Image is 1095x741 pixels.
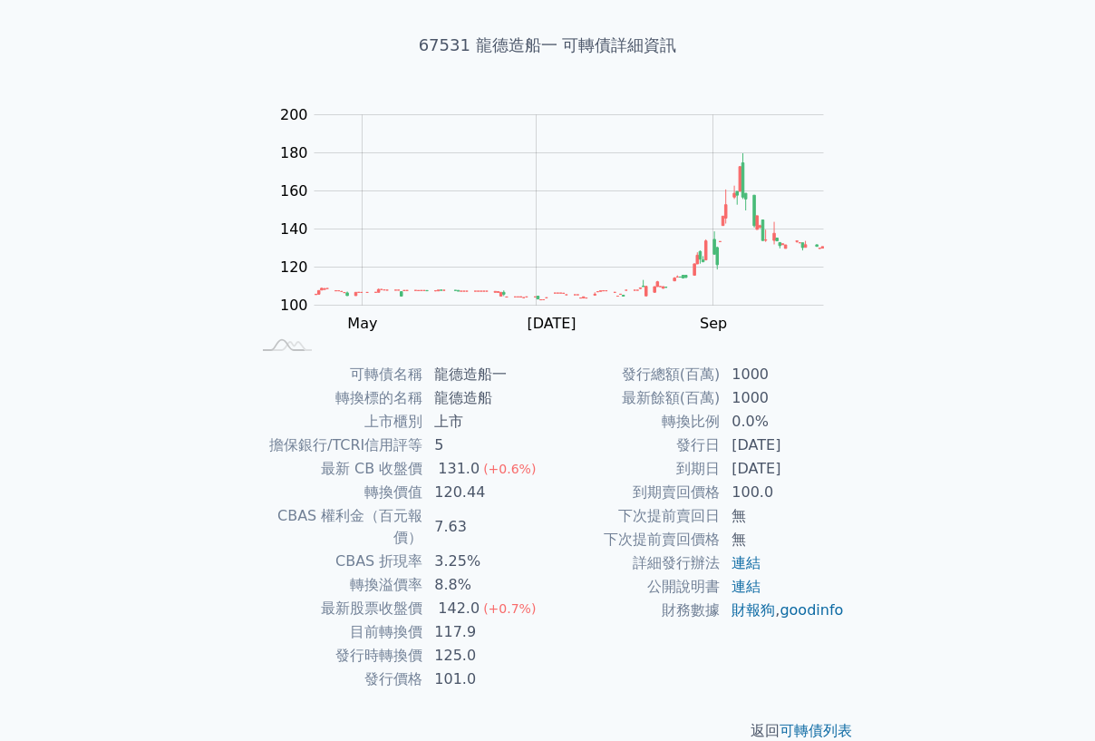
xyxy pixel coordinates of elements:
[250,620,423,644] td: 目前轉換價
[250,597,423,620] td: 最新股票收盤價
[434,598,483,619] div: 142.0
[434,458,483,480] div: 131.0
[780,601,843,619] a: goodinfo
[423,644,547,668] td: 125.0
[700,315,727,332] tspan: Sep
[280,144,308,161] tspan: 180
[250,668,423,691] td: 發行價格
[721,457,845,481] td: [DATE]
[547,575,721,599] td: 公開說明書
[423,363,547,386] td: 龍德造船一
[250,550,423,573] td: CBAS 折現率
[423,620,547,644] td: 117.9
[423,573,547,597] td: 8.8%
[547,481,721,504] td: 到期賣回價格
[250,504,423,550] td: CBAS 權利金（百元報價）
[732,578,761,595] a: 連結
[250,457,423,481] td: 最新 CB 收盤價
[527,315,576,332] tspan: [DATE]
[732,554,761,571] a: 連結
[547,386,721,410] td: 最新餘額(百萬)
[271,106,851,332] g: Chart
[547,410,721,434] td: 轉換比例
[547,599,721,622] td: 財務數據
[423,386,547,410] td: 龍德造船
[250,434,423,457] td: 擔保銀行/TCRI信用評等
[423,668,547,691] td: 101.0
[721,363,845,386] td: 1000
[423,504,547,550] td: 7.63
[721,481,845,504] td: 100.0
[732,601,775,619] a: 財報狗
[547,457,721,481] td: 到期日
[250,481,423,504] td: 轉換價值
[280,297,308,314] tspan: 100
[250,363,423,386] td: 可轉債名稱
[721,386,845,410] td: 1000
[250,410,423,434] td: 上市櫃別
[547,504,721,528] td: 下次提前賣回日
[347,315,377,332] tspan: May
[721,434,845,457] td: [DATE]
[547,528,721,551] td: 下次提前賣回價格
[721,410,845,434] td: 0.0%
[250,386,423,410] td: 轉換標的名稱
[721,599,845,622] td: ,
[423,550,547,573] td: 3.25%
[721,528,845,551] td: 無
[483,601,536,616] span: (+0.7%)
[250,644,423,668] td: 發行時轉換價
[250,573,423,597] td: 轉換溢價率
[228,33,867,58] h1: 67531 龍德造船一 可轉債詳細資訊
[780,722,852,739] a: 可轉債列表
[280,258,308,276] tspan: 120
[547,551,721,575] td: 詳細發行辦法
[423,434,547,457] td: 5
[280,182,308,200] tspan: 160
[547,434,721,457] td: 發行日
[280,220,308,238] tspan: 140
[547,363,721,386] td: 發行總額(百萬)
[423,481,547,504] td: 120.44
[483,462,536,476] span: (+0.6%)
[423,410,547,434] td: 上市
[721,504,845,528] td: 無
[280,106,308,123] tspan: 200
